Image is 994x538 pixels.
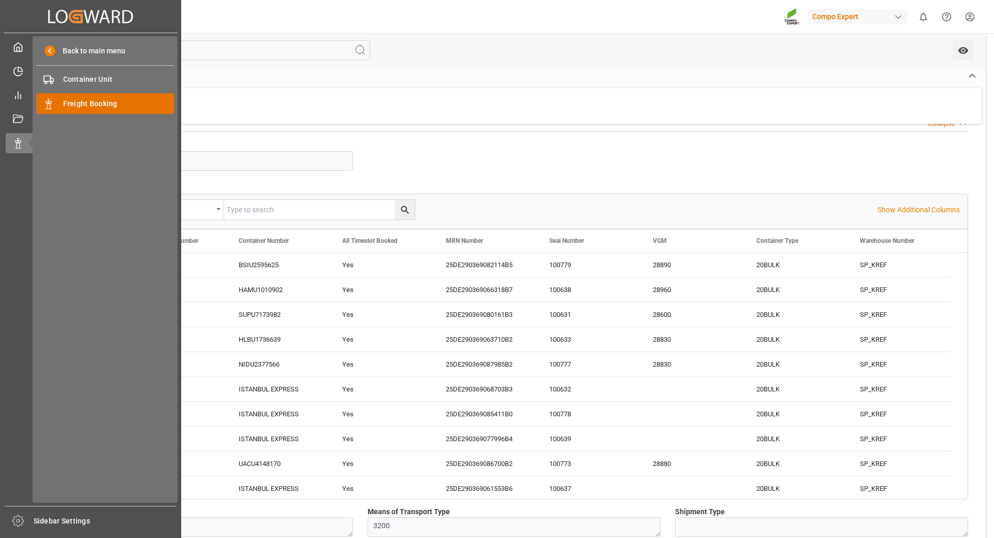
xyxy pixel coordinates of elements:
[6,37,176,57] a: My Cockpit
[226,402,330,426] div: ISTANBUL EXPRESS
[756,253,835,277] div: 20BULK
[34,516,177,527] span: Sidebar Settings
[847,253,951,277] div: SP_KREF
[433,452,537,476] div: 25DE290369086700B2
[446,237,483,244] span: MRN Number
[756,278,835,302] div: 20BULK
[152,202,213,214] div: Equals
[537,278,640,302] div: 100638
[6,61,176,81] a: Timeslot Management
[847,476,951,501] div: SP_KREF
[342,237,398,244] span: All Timeslot Booked
[847,278,951,302] div: SP_KREF
[123,278,951,302] div: Press SPACE to select this row.
[847,402,951,426] div: SP_KREF
[226,452,330,476] div: UACU4148170
[640,302,744,327] div: 28600
[847,352,951,376] div: SP_KREF
[342,278,421,302] div: Yes
[226,253,330,277] div: BSIU2595625
[342,303,421,327] div: Yes
[368,517,661,537] textarea: 3200
[226,476,330,501] div: ISTANBUL EXPRESS
[640,327,744,352] div: 28830
[433,476,537,501] div: 25DE290369061553B6
[342,253,421,277] div: Yes
[847,377,951,401] div: SP_KREF
[36,93,174,113] a: Freight Booking
[640,278,744,302] div: 28960
[342,477,421,501] div: Yes
[36,69,174,90] a: Container Unit
[395,200,415,220] button: search button
[123,427,951,452] div: Press SPACE to select this row.
[226,352,330,376] div: NIDU2377566
[935,5,958,28] button: Help Center
[123,476,951,501] div: Press SPACE to select this row.
[433,327,537,352] div: 25DE290369063710B2
[147,200,224,220] button: open menu
[847,452,951,476] div: SP_KREF
[433,253,537,277] div: 25DE290369082114B5
[537,377,640,401] div: 100632
[756,237,798,244] span: Container Type
[537,427,640,451] div: 100639
[63,74,174,85] span: Container Unit
[224,200,415,220] input: Type to search
[549,237,584,244] span: Seal Number
[860,237,914,244] span: Warehouse Number
[808,7,912,26] button: Compo Expert
[342,328,421,352] div: Yes
[640,352,744,376] div: 28830
[433,377,537,401] div: 25DE290369068703B3
[55,46,125,56] span: Back to main menu
[226,377,330,401] div: ISTANBUL EXPRESS
[226,427,330,451] div: ISTANBUL EXPRESS
[537,452,640,476] div: 100773
[537,327,640,352] div: 100633
[847,427,951,451] div: SP_KREF
[756,427,835,451] div: 20BULK
[433,427,537,451] div: 25DE290369077996B4
[60,517,353,537] textarea: ZSEA
[953,40,974,60] button: open menu
[433,352,537,376] div: 25DE290369087985B2
[537,302,640,327] div: 100631
[123,352,951,377] div: Press SPACE to select this row.
[342,452,421,476] div: Yes
[756,353,835,376] div: 20BULK
[123,327,951,352] div: Press SPACE to select this row.
[756,328,835,352] div: 20BULK
[756,377,835,401] div: 20BULK
[433,302,537,327] div: 25DE290369080161B3
[847,302,951,327] div: SP_KREF
[640,253,744,277] div: 28890
[653,237,667,244] span: VGM
[226,327,330,352] div: HLBU1736639
[433,278,537,302] div: 25DE290369066318B7
[226,278,330,302] div: HAMU1010902
[784,8,801,26] img: Screenshot%202023-09-29%20at%2010.02.21.png_1712312052.png
[433,402,537,426] div: 25DE290369085411B0
[756,452,835,476] div: 20BULK
[342,402,421,426] div: Yes
[239,237,289,244] span: Container Number
[537,253,640,277] div: 100779
[537,402,640,426] div: 100778
[342,427,421,451] div: Yes
[123,302,951,327] div: Press SPACE to select this row.
[756,402,835,426] div: 20BULK
[226,302,330,327] div: SUPU7173982
[912,5,935,28] button: show 0 new notifications
[368,506,450,517] span: Means of Transport Type
[756,477,835,501] div: 20BULK
[675,506,725,517] span: Shipment Type
[123,253,951,278] div: Press SPACE to select this row.
[123,402,951,427] div: Press SPACE to select this row.
[640,452,744,476] div: 28880
[537,476,640,501] div: 100637
[63,98,174,109] span: Freight Booking
[123,377,951,402] div: Press SPACE to select this row.
[123,452,951,476] div: Press SPACE to select this row.
[48,40,370,60] input: Search Fields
